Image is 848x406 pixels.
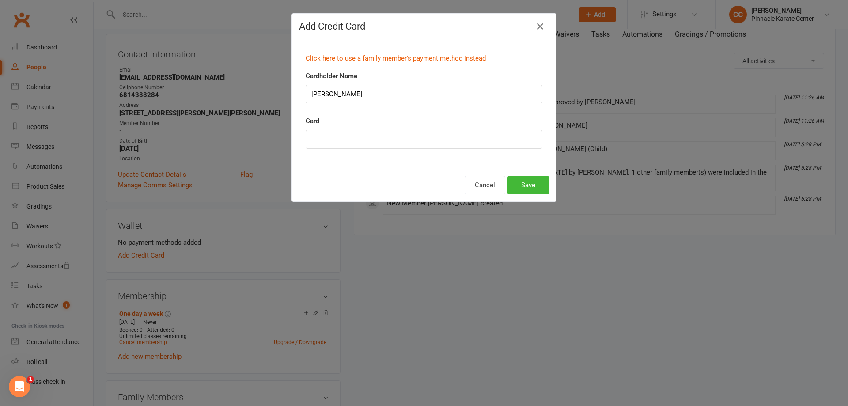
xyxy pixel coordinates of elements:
[465,176,505,194] button: Cancel
[306,54,486,62] a: Click here to use a family member's payment method instead
[306,71,357,81] label: Cardholder Name
[27,376,34,383] span: 1
[507,176,549,194] button: Save
[9,376,30,397] iframe: Intercom live chat
[299,21,549,32] h4: Add Credit Card
[533,19,547,34] button: Close
[311,136,537,143] iframe: Secure card payment input frame
[306,116,319,126] label: Card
